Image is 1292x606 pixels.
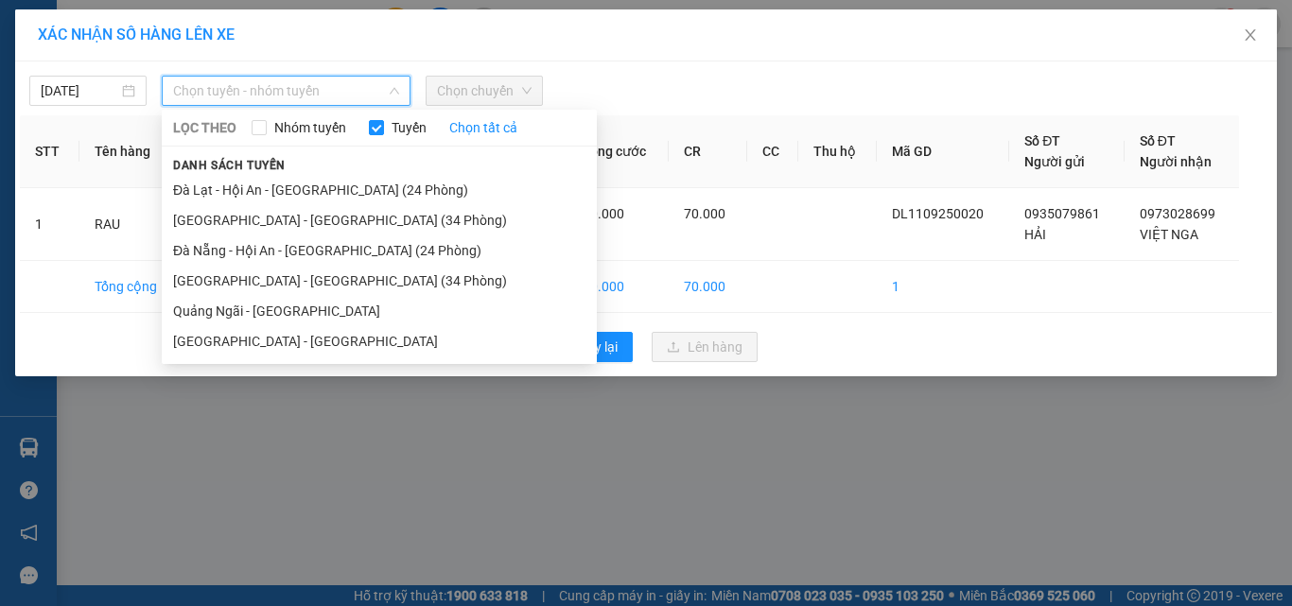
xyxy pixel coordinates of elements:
th: Tổng cước [567,115,669,188]
span: Gửi: [16,16,45,36]
td: RAU [79,188,180,261]
span: DL1109250020 [892,206,984,221]
li: Đà Nẵng - Hội An - [GEOGRAPHIC_DATA] (24 Phòng) [162,235,597,266]
td: 70.000 [669,261,746,313]
td: Tổng cộng [79,261,180,313]
button: Close [1224,9,1277,62]
span: 70.000 [583,206,624,221]
th: CC [747,115,798,188]
span: 0973028699 [1140,206,1215,221]
th: STT [20,115,79,188]
span: down [389,85,400,96]
th: Mã GD [877,115,1009,188]
li: [GEOGRAPHIC_DATA] - [GEOGRAPHIC_DATA] (34 Phòng) [162,205,597,235]
span: Số ĐT [1024,133,1060,148]
span: Người gửi [1024,154,1085,169]
button: uploadLên hàng [652,332,758,362]
span: 0935079861 [1024,206,1100,221]
span: Chọn chuyến [437,77,532,105]
span: Nhận: [221,16,267,36]
th: CR [669,115,746,188]
div: 0905694555 [221,104,413,130]
span: HẢI [1024,227,1046,242]
span: Danh sách tuyến [162,157,297,174]
th: Tên hàng [79,115,180,188]
div: [GEOGRAPHIC_DATA] [221,16,413,59]
td: 1 [877,261,1009,313]
span: XÁC NHẬN SỐ HÀNG LÊN XE [38,26,235,43]
span: Tuyến [384,117,434,138]
span: VIỆT NGA [1140,227,1198,242]
td: 70.000 [567,261,669,313]
li: [GEOGRAPHIC_DATA] - [GEOGRAPHIC_DATA] (34 Phòng) [162,266,597,296]
span: Số ĐT [1140,133,1176,148]
span: LỌC THEO [173,117,236,138]
a: Chọn tất cả [449,117,517,138]
th: Thu hộ [798,115,877,188]
span: Người nhận [1140,154,1212,169]
div: [GEOGRAPHIC_DATA] [16,16,208,59]
span: close [1243,27,1258,43]
td: 1 [20,188,79,261]
li: Quảng Ngãi - [GEOGRAPHIC_DATA] [162,296,597,326]
input: 11/09/2025 [41,80,118,101]
span: Nhóm tuyến [267,117,354,138]
li: [GEOGRAPHIC_DATA] - [GEOGRAPHIC_DATA] [162,326,597,356]
div: CHÚ [PERSON_NAME] [221,59,413,104]
span: 70.000 [684,206,725,221]
li: Đà Lạt - Hội An - [GEOGRAPHIC_DATA] (24 Phòng) [162,175,597,205]
span: Chọn tuyến - nhóm tuyến [173,77,399,105]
